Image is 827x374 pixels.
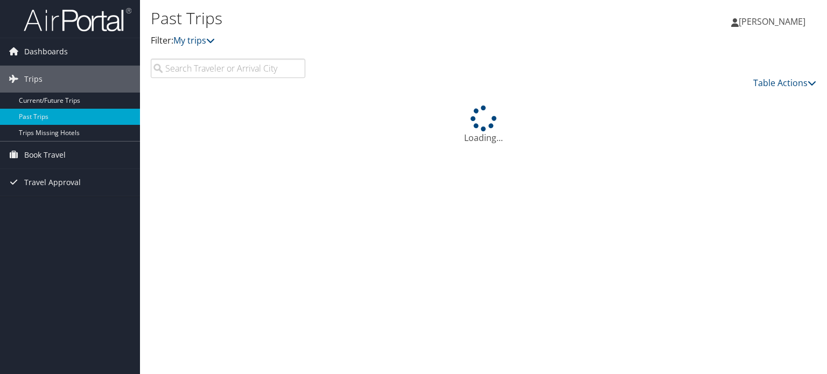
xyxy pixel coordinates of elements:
span: Travel Approval [24,169,81,196]
span: Book Travel [24,142,66,168]
a: Table Actions [753,77,816,89]
input: Search Traveler or Arrival City [151,59,305,78]
a: My trips [173,34,215,46]
p: Filter: [151,34,594,48]
span: [PERSON_NAME] [739,16,805,27]
img: airportal-logo.png [24,7,131,32]
div: Loading... [151,105,816,144]
h1: Past Trips [151,7,594,30]
span: Trips [24,66,43,93]
a: [PERSON_NAME] [731,5,816,38]
span: Dashboards [24,38,68,65]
